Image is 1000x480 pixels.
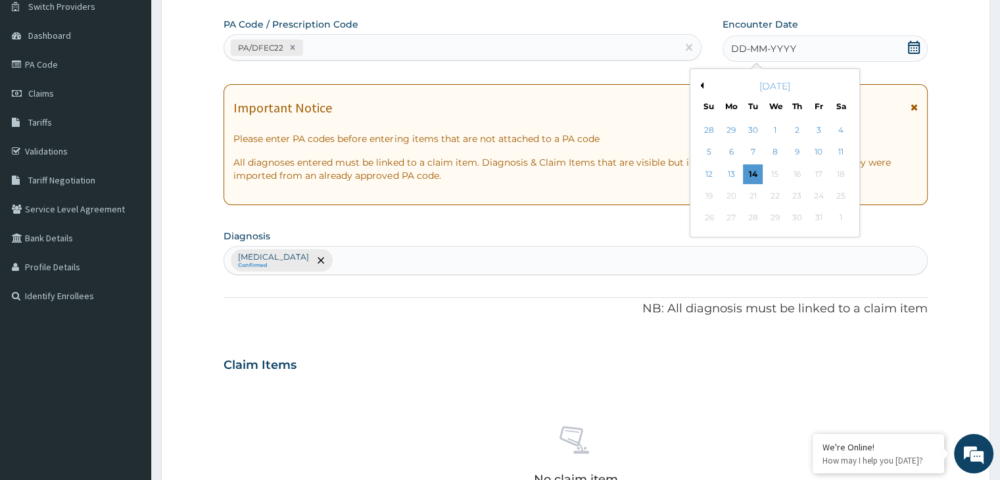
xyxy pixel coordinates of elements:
[723,18,798,31] label: Encounter Date
[698,120,851,229] div: month 2025-10
[765,186,785,206] div: Not available Wednesday, October 22nd, 2025
[24,66,53,99] img: d_794563401_company_1708531726252_794563401
[234,40,285,55] div: PA/DFEC22
[836,101,847,112] div: Sa
[787,143,807,162] div: Choose Thursday, October 9th, 2025
[831,120,851,140] div: Choose Saturday, October 4th, 2025
[700,143,719,162] div: Choose Sunday, October 5th, 2025
[696,80,854,93] div: [DATE]
[831,186,851,206] div: Not available Saturday, October 25th, 2025
[721,120,741,140] div: Choose Monday, September 29th, 2025
[700,186,719,206] div: Not available Sunday, October 19th, 2025
[721,208,741,228] div: Not available Monday, October 27th, 2025
[700,208,719,228] div: Not available Sunday, October 26th, 2025
[743,208,763,228] div: Not available Tuesday, October 28th, 2025
[700,120,719,140] div: Choose Sunday, September 28th, 2025
[731,42,796,55] span: DD-MM-YYYY
[76,152,181,285] span: We're online!
[721,143,741,162] div: Choose Monday, October 6th, 2025
[809,164,828,184] div: Not available Friday, October 17th, 2025
[831,164,851,184] div: Not available Saturday, October 18th, 2025
[224,18,358,31] label: PA Code / Prescription Code
[743,143,763,162] div: Choose Tuesday, October 7th, 2025
[28,174,95,186] span: Tariff Negotiation
[233,132,917,145] p: Please enter PA codes before entering items that are not attached to a PA code
[233,156,917,182] p: All diagnoses entered must be linked to a claim item. Diagnosis & Claim Items that are visible bu...
[28,87,54,99] span: Claims
[809,120,828,140] div: Choose Friday, October 3rd, 2025
[224,229,270,243] label: Diagnosis
[765,164,785,184] div: Not available Wednesday, October 15th, 2025
[721,186,741,206] div: Not available Monday, October 20th, 2025
[822,455,934,466] p: How may I help you today?
[765,120,785,140] div: Choose Wednesday, October 1st, 2025
[765,143,785,162] div: Choose Wednesday, October 8th, 2025
[831,208,851,228] div: Not available Saturday, November 1st, 2025
[792,101,803,112] div: Th
[831,143,851,162] div: Choose Saturday, October 11th, 2025
[224,358,297,373] h3: Claim Items
[7,331,250,377] textarea: Type your message and hit 'Enter'
[697,82,703,89] button: Previous Month
[787,186,807,206] div: Not available Thursday, October 23rd, 2025
[809,208,828,228] div: Not available Friday, October 31st, 2025
[787,164,807,184] div: Not available Thursday, October 16th, 2025
[743,186,763,206] div: Not available Tuesday, October 21st, 2025
[809,186,828,206] div: Not available Friday, October 24th, 2025
[233,101,332,115] h1: Important Notice
[28,1,95,12] span: Switch Providers
[721,164,741,184] div: Choose Monday, October 13th, 2025
[765,208,785,228] div: Not available Wednesday, October 29th, 2025
[725,101,736,112] div: Mo
[813,101,824,112] div: Fr
[787,208,807,228] div: Not available Thursday, October 30th, 2025
[28,30,71,41] span: Dashboard
[224,300,927,318] p: NB: All diagnosis must be linked to a claim item
[216,7,247,38] div: Minimize live chat window
[769,101,780,112] div: We
[743,120,763,140] div: Choose Tuesday, September 30th, 2025
[703,101,715,112] div: Su
[748,101,759,112] div: Tu
[28,116,52,128] span: Tariffs
[809,143,828,162] div: Choose Friday, October 10th, 2025
[68,74,221,91] div: Chat with us now
[787,120,807,140] div: Choose Thursday, October 2nd, 2025
[743,164,763,184] div: Choose Tuesday, October 14th, 2025
[822,441,934,453] div: We're Online!
[700,164,719,184] div: Choose Sunday, October 12th, 2025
